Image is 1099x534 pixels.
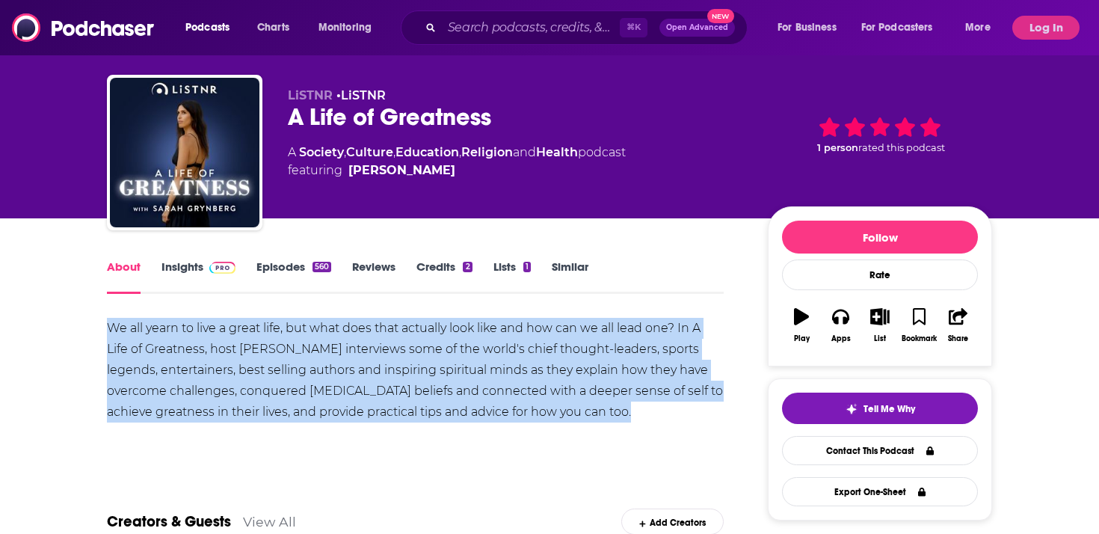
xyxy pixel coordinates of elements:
[858,142,945,153] span: rated this podcast
[767,16,855,40] button: open menu
[552,260,588,294] a: Similar
[782,393,978,424] button: tell me why sparkleTell Me Why
[861,298,899,352] button: List
[318,17,372,38] span: Monitoring
[513,145,536,159] span: and
[288,162,626,179] span: featuring
[336,88,386,102] span: •
[948,334,968,343] div: Share
[852,16,955,40] button: open menu
[955,16,1009,40] button: open menu
[863,403,915,415] span: Tell Me Why
[782,260,978,290] div: Rate
[459,145,461,159] span: ,
[352,260,395,294] a: Reviews
[620,18,647,37] span: ⌘ K
[12,13,156,42] img: Podchaser - Follow, Share and Rate Podcasts
[416,260,472,294] a: Credits2
[536,145,578,159] a: Health
[817,142,858,153] span: 1 person
[782,436,978,465] a: Contact This Podcast
[247,16,298,40] a: Charts
[288,144,626,179] div: A podcast
[107,512,231,531] a: Creators & Guests
[209,262,235,274] img: Podchaser Pro
[874,334,886,343] div: List
[175,16,249,40] button: open menu
[794,334,810,343] div: Play
[299,145,344,159] a: Society
[461,145,513,159] a: Religion
[110,78,259,227] img: A Life of Greatness
[899,298,938,352] button: Bookmark
[415,10,762,45] div: Search podcasts, credits, & more...
[493,260,531,294] a: Lists1
[659,19,735,37] button: Open AdvancedNew
[523,262,531,272] div: 1
[778,17,837,38] span: For Business
[344,145,346,159] span: ,
[348,162,455,179] a: Sarah Grynberg
[107,260,141,294] a: About
[846,403,858,415] img: tell me why sparkle
[782,221,978,254] button: Follow
[395,145,459,159] a: Education
[861,17,933,38] span: For Podcasters
[768,88,992,181] div: 1 personrated this podcast
[243,514,296,530] a: View All
[821,298,860,352] button: Apps
[782,298,821,352] button: Play
[782,477,978,506] button: Export One-Sheet
[666,24,728,31] span: Open Advanced
[442,16,620,40] input: Search podcasts, credits, & more...
[707,9,734,23] span: New
[161,260,235,294] a: InsightsPodchaser Pro
[288,88,333,102] span: LiSTNR
[463,262,472,272] div: 2
[965,17,991,38] span: More
[902,334,937,343] div: Bookmark
[831,334,851,343] div: Apps
[313,262,331,272] div: 560
[393,145,395,159] span: ,
[256,260,331,294] a: Episodes560
[346,145,393,159] a: Culture
[107,318,724,423] div: We all yearn to live a great life, but what does that actually look like and how can we all lead ...
[1012,16,1080,40] button: Log In
[257,17,289,38] span: Charts
[341,88,386,102] a: LiSTNR
[939,298,978,352] button: Share
[308,16,391,40] button: open menu
[185,17,230,38] span: Podcasts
